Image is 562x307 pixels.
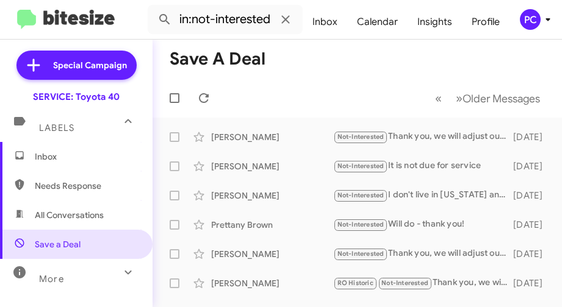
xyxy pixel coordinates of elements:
div: [DATE] [513,160,552,172]
span: » [456,91,463,106]
a: Inbox [303,4,347,40]
div: [DATE] [513,131,552,143]
span: Not-Interested [337,221,384,228]
a: Insights [408,4,462,40]
div: [PERSON_NAME] [211,248,333,260]
input: Search [148,5,303,34]
span: Older Messages [463,92,540,105]
div: SERVICE: Toyota 40 [33,91,120,103]
div: [PERSON_NAME] [211,277,333,289]
span: Needs Response [35,180,139,192]
span: Not-Interested [381,279,428,287]
span: RO Historic [337,279,373,287]
span: Not-Interested [337,133,384,141]
div: PC [520,9,541,30]
span: Not-Interested [337,162,384,170]
button: Next [449,86,547,111]
nav: Page navigation example [428,86,547,111]
div: [DATE] [513,189,552,202]
div: [PERSON_NAME] [211,131,333,143]
span: All Conversations [35,209,104,221]
a: Profile [462,4,510,40]
a: Calendar [347,4,408,40]
span: Labels [39,122,74,133]
button: Previous [428,86,449,111]
div: [DATE] [513,248,552,260]
a: Special Campaign [16,51,137,80]
div: [PERSON_NAME] [211,189,333,202]
div: [PERSON_NAME] [211,160,333,172]
div: Prettany Brown [211,219,333,231]
span: Special Campaign [53,59,127,71]
span: « [435,91,442,106]
button: PC [510,9,549,30]
div: [DATE] [513,277,552,289]
div: Thank you, we will adjust our records. [333,247,513,261]
span: Not-Interested [337,191,384,199]
h1: Save a Deal [170,49,265,69]
span: Save a Deal [35,238,81,250]
div: Thank you, we will adjust our records. [333,130,513,144]
div: I don't live in [US_STATE] anymore [333,188,513,202]
div: It is not due for service [333,159,513,173]
span: Inbox [35,150,139,163]
span: Not-Interested [337,250,384,258]
div: [DATE] [513,219,552,231]
div: Will do - thank you! [333,217,513,231]
div: Thank you, we will adjust our records. [333,276,513,290]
